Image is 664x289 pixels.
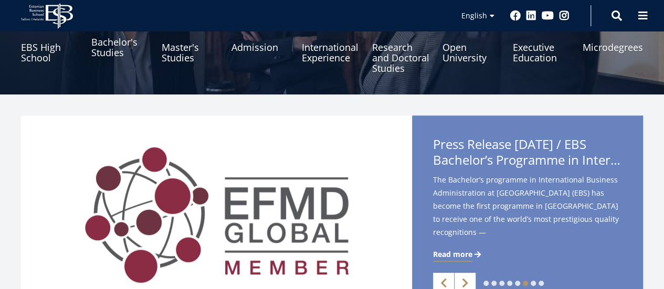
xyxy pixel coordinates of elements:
a: Open University [442,21,501,73]
span: Read more [433,249,472,260]
a: Read more [433,249,483,260]
a: Admission [231,21,290,73]
a: 5 [515,281,520,286]
a: 7 [531,281,536,286]
a: International Experience [302,21,361,73]
a: 2 [491,281,497,286]
a: Microdegrees [583,21,643,73]
a: 3 [499,281,504,286]
a: 8 [539,281,544,286]
a: Research and Doctoral Studies [372,21,431,73]
a: Bachelor's Studies [91,21,150,73]
a: Youtube [542,10,554,21]
a: Facebook [510,10,521,21]
a: 6 [523,281,528,286]
a: 4 [507,281,512,286]
a: Instagram [559,10,570,21]
span: The Bachelor’s programme in International Business Administration at [GEOGRAPHIC_DATA] (EBS) has ... [433,173,622,255]
a: 1 [483,281,489,286]
a: Linkedin [526,10,536,21]
a: Executive Education [512,21,571,73]
span: Press Release [DATE] / EBS [433,136,622,171]
span: Bachelor’s Programme in International Business Administration Among the World’s Best with Five-Ye... [433,152,622,168]
a: Master's Studies [162,21,220,73]
a: EBS High School [21,21,80,73]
